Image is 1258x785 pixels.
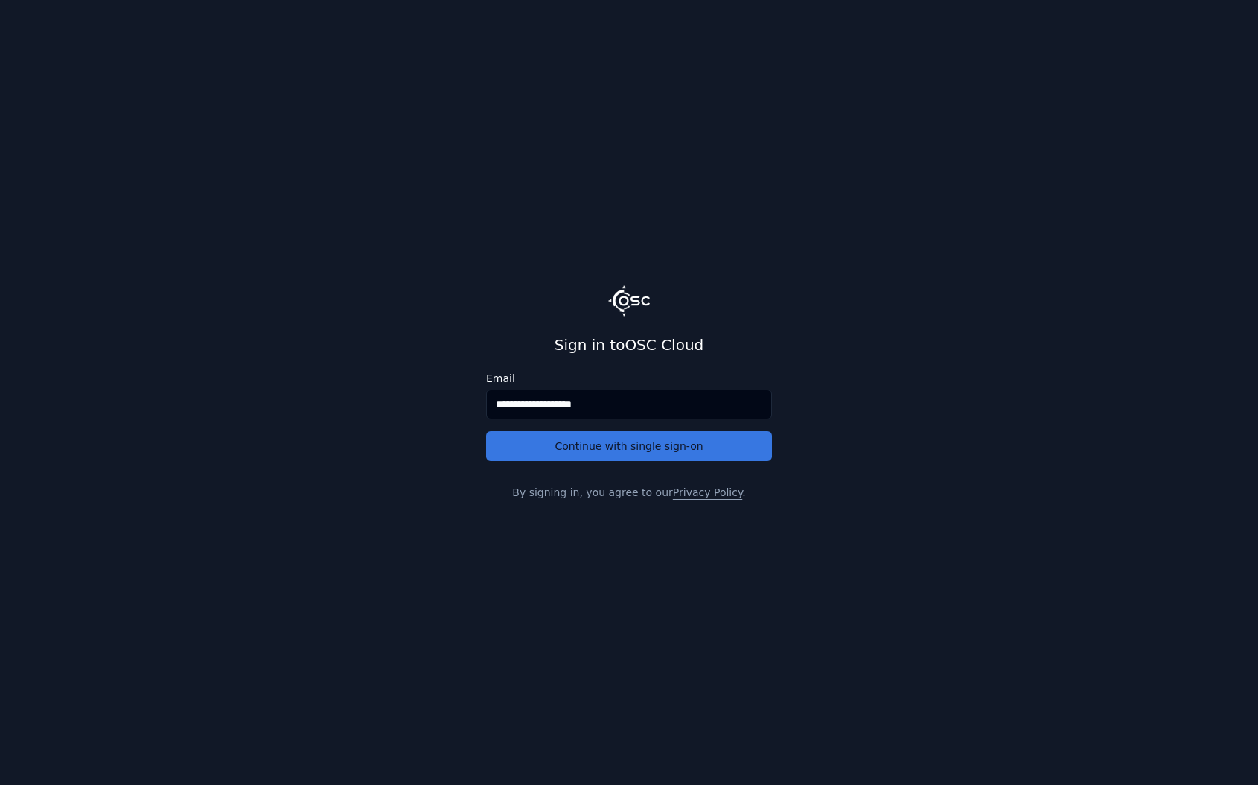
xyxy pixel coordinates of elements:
img: Logo [608,285,650,317]
button: Continue with single sign-on [486,431,772,461]
p: By signing in, you agree to our . [486,485,772,500]
label: Email [486,373,772,384]
h2: Sign in to OSC Cloud [486,334,772,355]
a: Privacy Policy [673,486,742,498]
